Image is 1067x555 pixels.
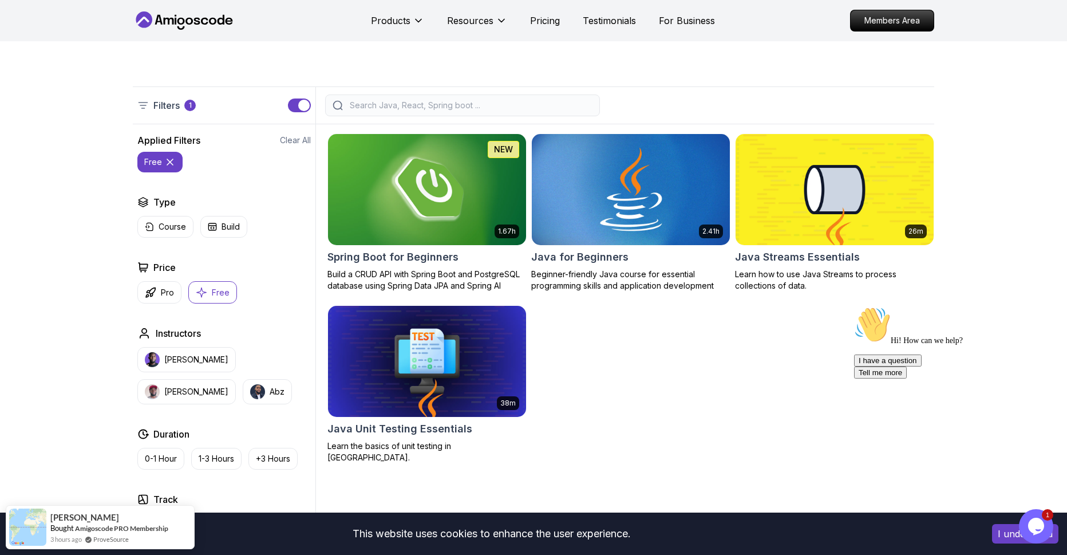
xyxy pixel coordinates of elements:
iframe: chat widget [849,302,1056,503]
img: Java Unit Testing Essentials card [328,306,526,417]
img: Spring Boot for Beginners card [328,134,526,245]
button: Tell me more [5,65,57,77]
h2: Duration [153,427,189,441]
a: Amigoscode PRO Membership [75,524,168,533]
p: free [144,156,162,168]
img: instructor img [145,384,160,399]
a: Java Streams Essentials card26mJava Streams EssentialsLearn how to use Java Streams to process co... [735,133,934,292]
a: Testimonials [583,14,636,27]
p: 1-3 Hours [199,453,234,465]
h2: Java Unit Testing Essentials [327,421,472,437]
h2: Price [153,261,176,274]
h2: Instructors [156,326,201,340]
p: Free [212,287,230,298]
button: Pro [137,281,181,304]
img: :wave: [5,5,41,41]
p: [PERSON_NAME] [164,386,228,397]
h2: Applied Filters [137,133,200,147]
p: 2.41h [702,227,720,236]
p: 26m [908,227,923,236]
button: Build [200,216,247,238]
button: I have a question [5,53,72,65]
h2: Java Streams Essentials [735,249,860,265]
button: 0-1 Hour [137,448,184,470]
a: Java Unit Testing Essentials card38mJava Unit Testing EssentialsLearn the basics of unit testing ... [327,305,527,463]
p: Learn the basics of unit testing in [GEOGRAPHIC_DATA]. [327,440,527,463]
img: instructor img [145,352,160,367]
a: Pricing [530,14,560,27]
img: instructor img [250,384,265,399]
h2: Type [153,195,176,209]
p: +3 Hours [256,453,290,465]
a: Java for Beginners card2.41hJava for BeginnersBeginner-friendly Java course for essential program... [531,133,730,292]
p: Pro [161,287,174,298]
p: Course [159,221,186,233]
button: instructor imgAbz [243,379,292,404]
img: Java Streams Essentials card [736,134,934,245]
p: Beginner-friendly Java course for essential programming skills and application development [531,269,730,292]
button: 1-3 Hours [191,448,242,470]
button: Products [371,14,424,37]
button: +3 Hours [248,448,298,470]
p: Abz [270,386,284,397]
div: This website uses cookies to enhance the user experience. [9,521,975,546]
p: Products [371,14,410,27]
p: Learn how to use Java Streams to process collections of data. [735,269,934,292]
p: 1.67h [498,227,516,236]
a: Members Area [850,10,934,32]
a: ProveSource [93,534,129,544]
button: instructor img[PERSON_NAME] [137,379,236,404]
button: free [137,152,183,172]
button: Accept cookies [992,524,1058,544]
p: 38m [500,399,516,408]
span: [PERSON_NAME] [50,513,119,522]
p: Members Area [851,10,934,31]
button: Resources [447,14,507,37]
span: Hi! How can we help? [5,34,113,43]
img: Java for Beginners card [527,131,734,247]
img: provesource social proof notification image [9,509,46,546]
a: Spring Boot for Beginners card1.67hNEWSpring Boot for BeginnersBuild a CRUD API with Spring Boot ... [327,133,527,292]
p: Filters [153,99,180,112]
button: instructor img[PERSON_NAME] [137,347,236,372]
a: For Business [659,14,715,27]
h2: Spring Boot for Beginners [327,249,459,265]
button: Course [137,216,193,238]
iframe: chat widget [1019,509,1056,544]
input: Search Java, React, Spring boot ... [347,100,592,111]
div: 👋Hi! How can we help?I have a questionTell me more [5,5,211,77]
span: 3 hours ago [50,534,82,544]
h2: Java for Beginners [531,249,629,265]
p: 1 [189,101,192,110]
p: Build [222,221,240,233]
p: Build a CRUD API with Spring Boot and PostgreSQL database using Spring Data JPA and Spring AI [327,269,527,292]
button: Clear All [280,135,311,146]
p: NEW [494,144,513,155]
p: Resources [447,14,493,27]
span: Bought [50,523,74,533]
button: Free [188,281,237,304]
p: 0-1 Hour [145,453,177,465]
h2: Track [153,493,178,506]
p: [PERSON_NAME] [164,354,228,365]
